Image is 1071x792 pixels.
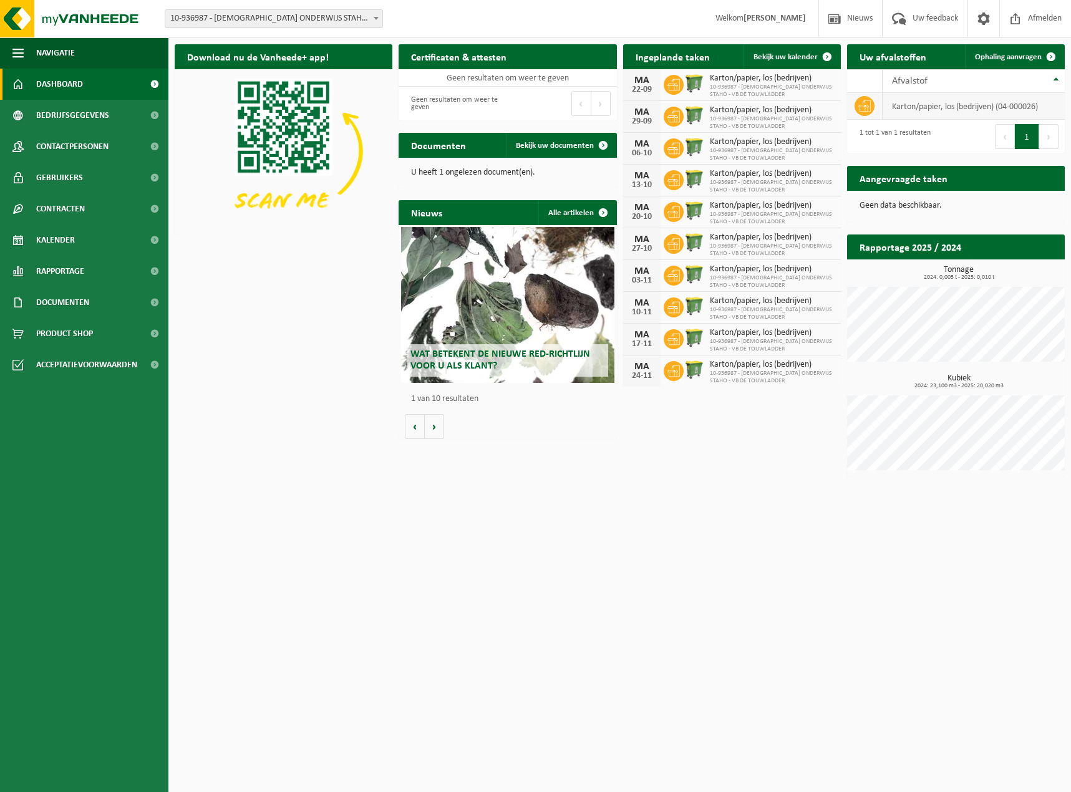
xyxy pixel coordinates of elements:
[405,90,502,117] div: Geen resultaten om weer te geven
[411,395,610,403] p: 1 van 10 resultaten
[710,211,835,226] span: 10-936987 - [DEMOGRAPHIC_DATA] ONDERWIJS STAHO - VB DE TOUWLADDER
[744,44,840,69] a: Bekijk uw kalender
[399,69,616,87] td: Geen resultaten om weer te geven
[165,10,382,27] span: 10-936987 - KATHOLIEK ONDERWIJS STAHO - VB DE TOUWLADDER - OOSTNIEUWKERKE
[175,44,341,69] h2: Download nu de Vanheede+ app!
[629,298,654,308] div: MA
[710,328,835,338] span: Karton/papier, los (bedrijven)
[516,142,594,150] span: Bekijk uw documenten
[36,69,83,100] span: Dashboard
[853,123,931,150] div: 1 tot 1 van 1 resultaten
[684,168,705,190] img: WB-0770-HPE-GN-50
[710,179,835,194] span: 10-936987 - [DEMOGRAPHIC_DATA] ONDERWIJS STAHO - VB DE TOUWLADDER
[710,338,835,353] span: 10-936987 - [DEMOGRAPHIC_DATA] ONDERWIJS STAHO - VB DE TOUWLADDER
[36,287,89,318] span: Documenten
[629,330,654,340] div: MA
[36,193,85,225] span: Contracten
[165,9,383,28] span: 10-936987 - KATHOLIEK ONDERWIJS STAHO - VB DE TOUWLADDER - OOSTNIEUWKERKE
[410,349,590,371] span: Wat betekent de nieuwe RED-richtlijn voor u als klant?
[629,181,654,190] div: 13-10
[710,370,835,385] span: 10-936987 - [DEMOGRAPHIC_DATA] ONDERWIJS STAHO - VB DE TOUWLADDER
[847,234,974,259] h2: Rapportage 2025 / 2024
[975,53,1042,61] span: Ophaling aanvragen
[629,308,654,317] div: 10-11
[995,124,1015,149] button: Previous
[710,296,835,306] span: Karton/papier, los (bedrijven)
[710,137,835,147] span: Karton/papier, los (bedrijven)
[710,233,835,243] span: Karton/papier, los (bedrijven)
[629,234,654,244] div: MA
[684,105,705,126] img: WB-0770-HPE-GN-50
[629,362,654,372] div: MA
[710,147,835,162] span: 10-936987 - [DEMOGRAPHIC_DATA] ONDERWIJS STAHO - VB DE TOUWLADDER
[629,139,654,149] div: MA
[883,93,1065,120] td: karton/papier, los (bedrijven) (04-000026)
[744,14,806,23] strong: [PERSON_NAME]
[36,256,84,287] span: Rapportage
[629,340,654,349] div: 17-11
[538,200,616,225] a: Alle artikelen
[629,171,654,181] div: MA
[629,149,654,158] div: 06-10
[684,264,705,285] img: WB-0770-HPE-GN-50
[710,201,835,211] span: Karton/papier, los (bedrijven)
[629,203,654,213] div: MA
[710,264,835,274] span: Karton/papier, los (bedrijven)
[629,276,654,285] div: 03-11
[36,37,75,69] span: Navigatie
[175,69,392,233] img: Download de VHEPlus App
[36,349,137,380] span: Acceptatievoorwaarden
[623,44,722,69] h2: Ingeplande taken
[710,105,835,115] span: Karton/papier, los (bedrijven)
[684,327,705,349] img: WB-0770-HPE-GN-50
[965,44,1064,69] a: Ophaling aanvragen
[629,244,654,253] div: 27-10
[860,201,1052,210] p: Geen data beschikbaar.
[1039,124,1059,149] button: Next
[853,374,1065,389] h3: Kubiek
[629,372,654,380] div: 24-11
[629,107,654,117] div: MA
[710,274,835,289] span: 10-936987 - [DEMOGRAPHIC_DATA] ONDERWIJS STAHO - VB DE TOUWLADDER
[710,306,835,321] span: 10-936987 - [DEMOGRAPHIC_DATA] ONDERWIJS STAHO - VB DE TOUWLADDER
[36,131,109,162] span: Contactpersonen
[629,266,654,276] div: MA
[1015,124,1039,149] button: 1
[36,162,83,193] span: Gebruikers
[399,200,455,225] h2: Nieuws
[847,44,939,69] h2: Uw afvalstoffen
[629,75,654,85] div: MA
[710,243,835,258] span: 10-936987 - [DEMOGRAPHIC_DATA] ONDERWIJS STAHO - VB DE TOUWLADDER
[710,169,835,179] span: Karton/papier, los (bedrijven)
[36,100,109,131] span: Bedrijfsgegevens
[36,225,75,256] span: Kalender
[892,76,928,86] span: Afvalstof
[684,296,705,317] img: WB-0770-HPE-GN-50
[684,232,705,253] img: WB-0770-HPE-GN-50
[972,259,1064,284] a: Bekijk rapportage
[401,227,614,383] a: Wat betekent de nieuwe RED-richtlijn voor u als klant?
[629,213,654,221] div: 20-10
[405,414,425,439] button: Vorige
[853,274,1065,281] span: 2024: 0,005 t - 2025: 0,010 t
[710,84,835,99] span: 10-936987 - [DEMOGRAPHIC_DATA] ONDERWIJS STAHO - VB DE TOUWLADDER
[399,44,519,69] h2: Certificaten & attesten
[853,266,1065,281] h3: Tonnage
[847,166,960,190] h2: Aangevraagde taken
[629,117,654,126] div: 29-09
[710,115,835,130] span: 10-936987 - [DEMOGRAPHIC_DATA] ONDERWIJS STAHO - VB DE TOUWLADDER
[754,53,818,61] span: Bekijk uw kalender
[629,85,654,94] div: 22-09
[853,383,1065,389] span: 2024: 23,100 m3 - 2025: 20,020 m3
[684,137,705,158] img: WB-0770-HPE-GN-50
[710,74,835,84] span: Karton/papier, los (bedrijven)
[506,133,616,158] a: Bekijk uw documenten
[684,359,705,380] img: WB-0770-HPE-GN-50
[591,91,611,116] button: Next
[571,91,591,116] button: Previous
[399,133,478,157] h2: Documenten
[684,200,705,221] img: WB-0770-HPE-GN-50
[684,73,705,94] img: WB-0770-HPE-GN-50
[425,414,444,439] button: Volgende
[710,360,835,370] span: Karton/papier, los (bedrijven)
